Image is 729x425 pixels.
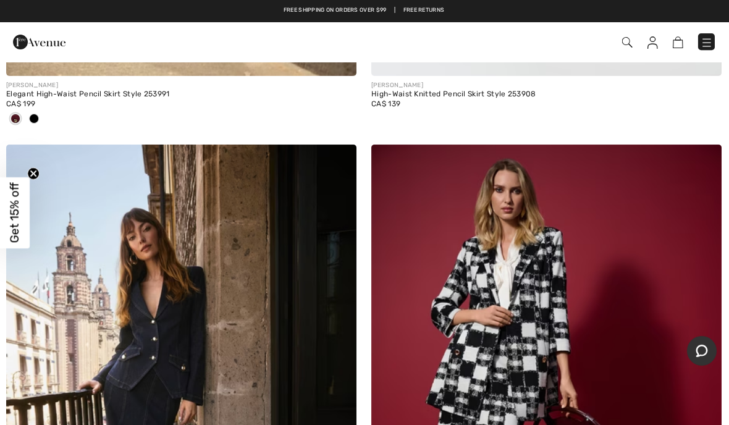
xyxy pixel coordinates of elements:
[647,36,658,49] img: My Info
[9,182,23,243] span: Get 15% off
[372,81,722,90] div: [PERSON_NAME]
[7,81,357,90] div: [PERSON_NAME]
[7,99,36,108] span: CA$ 199
[7,109,26,130] div: Merlot
[28,167,41,180] button: Close teaser
[372,90,722,99] div: High-Waist Knitted Pencil Skirt Style 253908
[284,6,387,15] a: Free shipping on orders over $99
[372,99,401,108] span: CA$ 139
[701,36,713,49] img: Menu
[7,90,357,99] div: Elegant High-Waist Pencil Skirt Style 253991
[14,30,67,54] img: 1ère Avenue
[403,6,445,15] a: Free Returns
[26,109,44,130] div: Black
[673,36,683,48] img: Shopping Bag
[687,335,717,366] iframe: Opens a widget where you can chat to one of our agents
[395,6,396,15] span: |
[622,37,633,48] img: Search
[14,35,67,47] a: 1ère Avenue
